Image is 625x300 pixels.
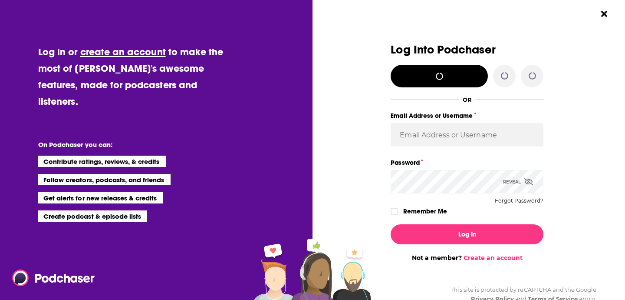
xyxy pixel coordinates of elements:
[12,270,95,286] img: Podchaser - Follow, Share and Rate Podcasts
[80,46,166,58] a: create an account
[503,170,533,193] div: Reveal
[391,110,543,121] label: Email Address or Username
[464,254,523,262] a: Create an account
[463,96,472,103] div: OR
[391,123,543,147] input: Email Address or Username
[391,224,543,244] button: Log In
[38,140,212,149] li: On Podchaser you can:
[38,174,171,185] li: Follow creators, podcasts, and friends
[391,43,543,56] h3: Log Into Podchaser
[403,206,447,217] label: Remember Me
[38,192,163,203] li: Get alerts for new releases & credits
[38,156,166,167] li: Contribute ratings, reviews, & credits
[391,157,543,168] label: Password
[495,198,543,204] button: Forgot Password?
[38,210,147,222] li: Create podcast & episode lists
[12,270,89,286] a: Podchaser - Follow, Share and Rate Podcasts
[596,6,612,22] button: Close Button
[391,254,543,262] div: Not a member?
